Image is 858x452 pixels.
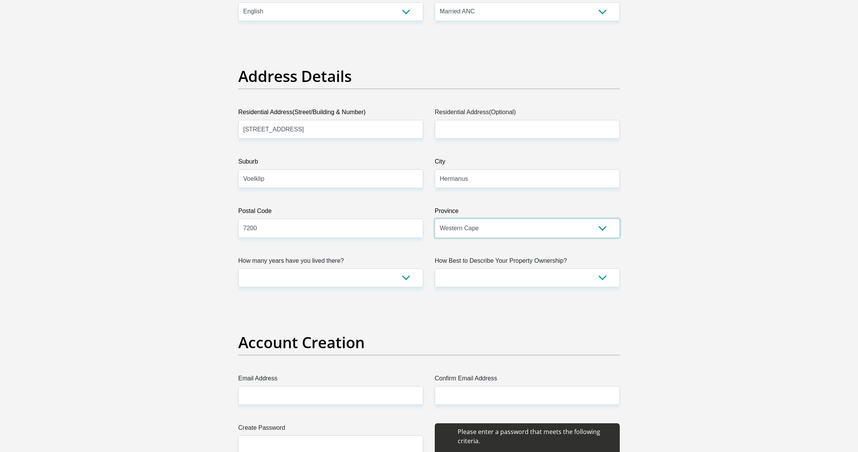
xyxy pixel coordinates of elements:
label: Suburb [238,157,423,169]
label: Province [435,206,620,219]
h2: Account Creation [238,333,620,352]
select: Please Select a Province [435,219,620,237]
label: Confirm Email Address [435,374,620,386]
input: Email Address [238,386,423,405]
input: Valid residential address [238,120,423,139]
input: City [435,169,620,188]
label: How many years have you lived there? [238,256,423,269]
label: Create Password [238,423,423,436]
input: Address line 2 (Optional) [435,120,620,139]
label: Postal Code [238,206,423,219]
label: How Best to Describe Your Property Ownership? [435,256,620,269]
input: Postal Code [238,219,423,237]
select: Please select a value [238,269,423,287]
label: City [435,157,620,169]
label: Residential Address(Optional) [435,108,620,120]
label: Email Address [238,374,423,386]
input: Suburb [238,169,423,188]
select: Please select a value [435,269,620,287]
label: Residential Address(Street/Building & Number) [238,108,423,120]
li: Please enter a password that meets the following criteria. [458,427,612,445]
h2: Address Details [238,67,620,85]
input: Confirm Email Address [435,386,620,405]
